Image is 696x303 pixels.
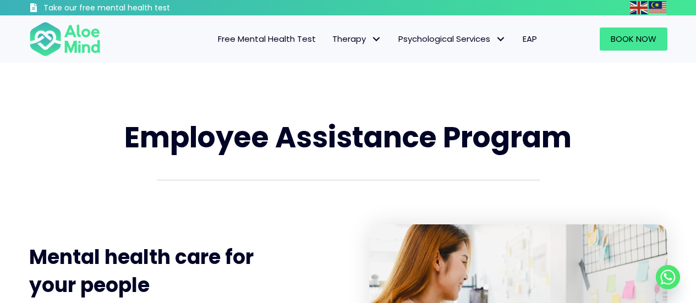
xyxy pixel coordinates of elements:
[29,21,101,57] img: Aloe mind Logo
[398,33,506,45] span: Psychological Services
[210,27,324,51] a: Free Mental Health Test
[493,31,509,47] span: Psychological Services: submenu
[600,27,667,51] a: Book Now
[124,117,572,157] span: Employee Assistance Program
[523,33,537,45] span: EAP
[630,1,648,14] img: en
[369,31,385,47] span: Therapy: submenu
[649,1,667,14] a: Malay
[514,27,545,51] a: EAP
[390,27,514,51] a: Psychological ServicesPsychological Services: submenu
[218,33,316,45] span: Free Mental Health Test
[29,243,254,299] span: Mental health care for your people
[29,3,229,15] a: Take our free mental health test
[649,1,666,14] img: ms
[43,3,229,14] h3: Take our free mental health test
[630,1,649,14] a: English
[324,27,390,51] a: TherapyTherapy: submenu
[656,265,680,289] a: Whatsapp
[115,27,545,51] nav: Menu
[332,33,382,45] span: Therapy
[611,33,656,45] span: Book Now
